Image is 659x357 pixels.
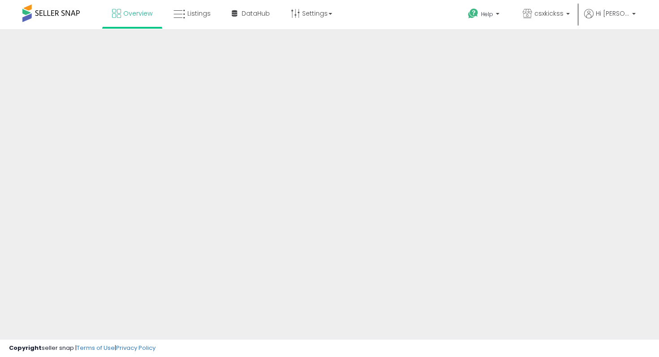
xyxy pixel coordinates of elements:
[596,9,629,18] span: Hi [PERSON_NAME]
[116,344,156,352] a: Privacy Policy
[187,9,211,18] span: Listings
[9,344,156,353] div: seller snap | |
[242,9,270,18] span: DataHub
[123,9,152,18] span: Overview
[77,344,115,352] a: Terms of Use
[9,344,42,352] strong: Copyright
[584,9,636,29] a: Hi [PERSON_NAME]
[468,8,479,19] i: Get Help
[481,10,493,18] span: Help
[461,1,508,29] a: Help
[534,9,564,18] span: csxkickss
